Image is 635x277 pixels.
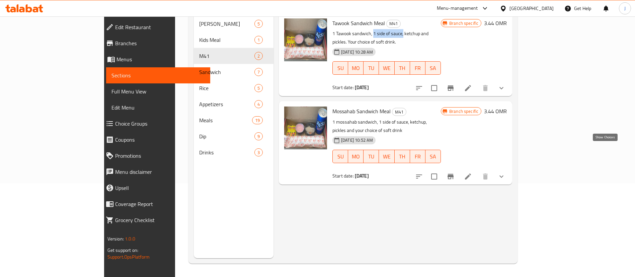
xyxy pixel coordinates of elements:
span: Sections [111,71,205,79]
button: WE [379,150,394,163]
a: Menu disclaimer [100,164,210,180]
div: M41 [392,108,406,116]
a: Menus [100,51,210,67]
div: items [254,132,263,140]
div: Drinks3 [194,144,273,160]
button: TH [395,150,410,163]
div: [PERSON_NAME]5 [194,16,273,32]
div: Sandwich7 [194,64,273,80]
svg: Show Choices [497,84,505,92]
span: J [624,5,626,12]
span: M41 [392,108,406,116]
div: M41 [386,20,401,28]
button: FR [410,150,425,163]
button: sort-choices [411,80,427,96]
span: Kids Meal [199,36,254,44]
span: SA [428,63,438,73]
span: Upsell [115,184,205,192]
span: Tawook Sandwich Meal [332,18,385,28]
button: MO [348,150,364,163]
span: 5 [255,21,262,27]
span: Appetizers [199,100,254,108]
div: Kids Meal1 [194,32,273,48]
a: Edit menu item [464,172,472,181]
span: Promotions [115,152,205,160]
span: Branch specific [447,108,481,115]
span: SA [428,152,438,161]
button: SA [425,150,441,163]
a: Promotions [100,148,210,164]
span: FR [413,63,423,73]
a: Coupons [100,132,210,148]
span: Grocery Checklist [115,216,205,224]
div: items [254,36,263,44]
a: Edit Restaurant [100,19,210,35]
span: M41 [199,52,254,60]
span: Edit Menu [111,103,205,112]
nav: Menu sections [194,13,273,163]
span: Branch specific [447,20,481,26]
span: 5 [255,85,262,91]
div: Dip9 [194,128,273,144]
div: Meals19 [194,112,273,128]
span: Start date: [332,83,354,92]
img: Mossahab Sandwich Meal [284,107,327,149]
span: Drinks [199,148,254,156]
span: MO [351,152,361,161]
button: TU [364,61,379,75]
a: Grocery Checklist [100,212,210,228]
h6: 3.44 OMR [484,107,507,116]
a: Branches [100,35,210,51]
span: TU [366,152,376,161]
button: show more [493,168,509,185]
span: Full Menu View [111,87,205,95]
span: Select to update [427,81,441,95]
a: Coverage Report [100,196,210,212]
p: 1 mossahab sandwich, 1 side of sauce, ketchup, pickles and your choice of soft drink [332,118,441,135]
span: 4 [255,101,262,108]
span: M41 [387,20,400,27]
div: items [254,100,263,108]
button: TU [364,150,379,163]
div: M412 [194,48,273,64]
span: SU [335,152,345,161]
div: items [254,68,263,76]
span: 9 [255,133,262,140]
p: 1 Tawook sandwich, 1 side of sauce, ketchup and pickles. Your choice of soft drink. [332,29,441,46]
button: MO [348,61,364,75]
div: items [254,52,263,60]
span: Branches [115,39,205,47]
button: WE [379,61,394,75]
a: Edit Menu [106,99,210,116]
a: Support.OpsPlatform [107,253,150,261]
span: TH [397,63,407,73]
div: Menu-management [437,4,478,12]
span: Mossahab Sandwich Meal [332,106,391,116]
span: 1.0.0 [125,234,135,243]
span: TU [366,63,376,73]
span: Version: [107,234,124,243]
button: SA [425,61,441,75]
a: Choice Groups [100,116,210,132]
button: FR [410,61,425,75]
button: delete [477,80,493,96]
b: [DATE] [355,171,369,180]
span: WE [382,152,392,161]
span: Select to update [427,169,441,184]
button: delete [477,168,493,185]
button: SU [332,61,348,75]
span: 3 [255,149,262,156]
button: show more [493,80,509,96]
span: 7 [255,69,262,75]
a: Sections [106,67,210,83]
span: 19 [252,117,262,124]
button: Branch-specific-item [443,168,459,185]
b: [DATE] [355,83,369,92]
div: Rice5 [194,80,273,96]
span: Coverage Report [115,200,205,208]
span: FR [413,152,423,161]
div: [GEOGRAPHIC_DATA] [509,5,554,12]
a: Upsell [100,180,210,196]
button: SU [332,150,348,163]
